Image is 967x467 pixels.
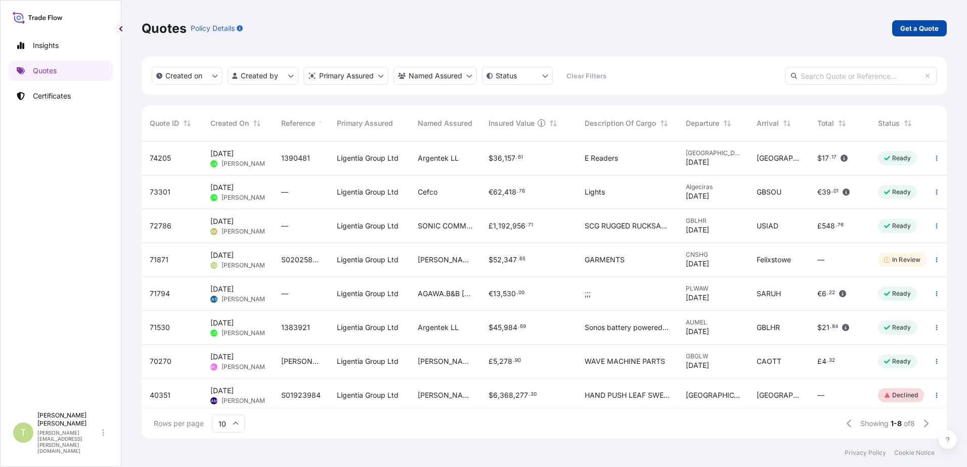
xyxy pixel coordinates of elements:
span: $ [489,324,493,331]
span: [DATE] [210,216,234,226]
span: [PERSON_NAME] [222,363,271,371]
span: . [516,156,517,159]
span: Ligentia Group Ltd [337,322,399,333]
span: £ [489,358,493,365]
span: [PERSON_NAME] WAVES [281,356,321,366]
span: [PERSON_NAME] [222,397,271,405]
span: [DATE] [210,182,234,193]
span: [DATE] [686,259,709,269]
p: Quotes [142,20,187,36]
span: ;;; [585,289,591,299]
span: , [501,290,503,297]
span: 70270 [150,356,171,366]
span: [GEOGRAPHIC_DATA] [686,149,740,157]
span: $ [489,155,493,162]
span: Departure [686,118,719,128]
span: € [817,290,822,297]
p: Ready [892,290,911,298]
span: — [281,221,288,231]
button: distributor Filter options [303,67,388,85]
span: Algeciras [686,183,740,191]
span: [DATE] [686,360,709,370]
span: [DATE] [686,225,709,235]
p: Named Assured [409,71,462,81]
span: 6 [822,290,826,297]
span: . [529,393,530,396]
span: . [830,325,831,329]
span: [PERSON_NAME] WAVES [418,356,472,366]
span: 36 [493,155,502,162]
span: Felixstowe [757,255,791,265]
span: . [829,156,831,159]
span: Created On [210,118,249,128]
span: 13 [493,290,501,297]
button: Clear Filters [558,68,614,84]
span: — [281,187,288,197]
p: Ready [892,222,911,230]
span: [DATE] [686,293,709,303]
span: [PERSON_NAME] SPÓŁKA Z OGRANICZONĄ ODPOWIEDZIALNOŚCIĄ [418,390,472,400]
a: Cookie Notice [894,449,935,457]
p: Get a Quote [900,23,939,33]
p: Privacy Policy [845,449,886,457]
span: 17 [831,156,837,159]
span: S01923984 [281,390,321,400]
span: 30 [531,393,537,396]
a: Quotes [9,61,113,81]
span: 6 [493,392,498,399]
span: [DATE] [686,326,709,337]
span: 61 [518,156,523,159]
p: Created on [165,71,202,81]
p: Ready [892,323,911,332]
span: 71871 [150,255,168,265]
button: Sort [317,117,329,129]
p: Certificates [33,91,71,101]
span: 01 [833,190,839,193]
span: [PERSON_NAME] [222,329,271,337]
span: Showing [860,418,889,429]
span: , [497,358,499,365]
span: 73301 [150,187,170,197]
span: $ [489,392,493,399]
span: 157 [504,155,515,162]
span: 5 [493,358,497,365]
span: Ligentia Group Ltd [337,356,399,366]
span: [DATE] [210,386,234,396]
span: AUMEL [686,318,740,326]
span: £ [489,222,493,229]
button: Sort [181,117,193,129]
span: Sonos battery powered headsets [585,322,670,333]
span: — [281,289,288,299]
span: [PERSON_NAME] [222,261,271,269]
span: GBLHR [686,217,740,225]
span: , [513,392,515,399]
span: T [20,428,26,438]
span: 71 [528,223,533,227]
span: 278 [499,358,512,365]
span: 90 [515,359,521,362]
span: , [498,392,500,399]
span: USIAD [757,221,778,231]
span: € [489,290,493,297]
span: 32 [829,359,835,362]
button: Sort [902,117,914,129]
span: 4 [822,358,826,365]
p: [PERSON_NAME][EMAIL_ADDRESS][PERSON_NAME][DOMAIN_NAME] [37,430,100,454]
p: Clear Filters [566,71,606,81]
span: . [517,190,518,193]
span: Insured Value [489,118,535,128]
span: [GEOGRAPHIC_DATA] [686,390,740,400]
span: Ligentia Group Ltd [337,187,399,197]
span: 76 [838,223,844,227]
span: AS [211,294,217,304]
span: Lights [585,187,605,197]
p: Quotes [33,66,57,76]
span: 956 [512,222,525,229]
span: . [516,291,518,295]
span: of 8 [904,418,915,429]
span: 62 [493,189,502,196]
span: 368 [500,392,513,399]
span: Rows per page [154,418,204,429]
span: KK [211,226,216,237]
